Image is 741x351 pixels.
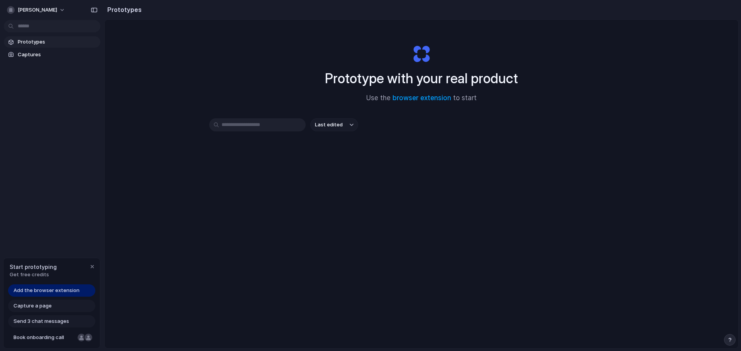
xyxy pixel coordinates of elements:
[18,38,97,46] span: Prototypes
[14,287,80,294] span: Add the browser extension
[10,271,57,279] span: Get free credits
[392,94,451,102] a: browser extension
[14,317,69,325] span: Send 3 chat messages
[4,36,100,48] a: Prototypes
[14,334,74,341] span: Book onboarding call
[77,333,86,342] div: Nicole Kubica
[10,263,57,271] span: Start prototyping
[325,68,518,89] h1: Prototype with your real product
[8,331,95,344] a: Book onboarding call
[4,49,100,60] a: Captures
[18,51,97,59] span: Captures
[315,121,343,129] span: Last edited
[84,333,93,342] div: Christian Iacullo
[4,4,69,16] button: [PERSON_NAME]
[366,93,477,103] span: Use the to start
[8,284,95,297] a: Add the browser extension
[18,6,57,14] span: [PERSON_NAME]
[310,118,358,131] button: Last edited
[14,302,52,310] span: Capture a page
[104,5,142,14] h2: Prototypes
